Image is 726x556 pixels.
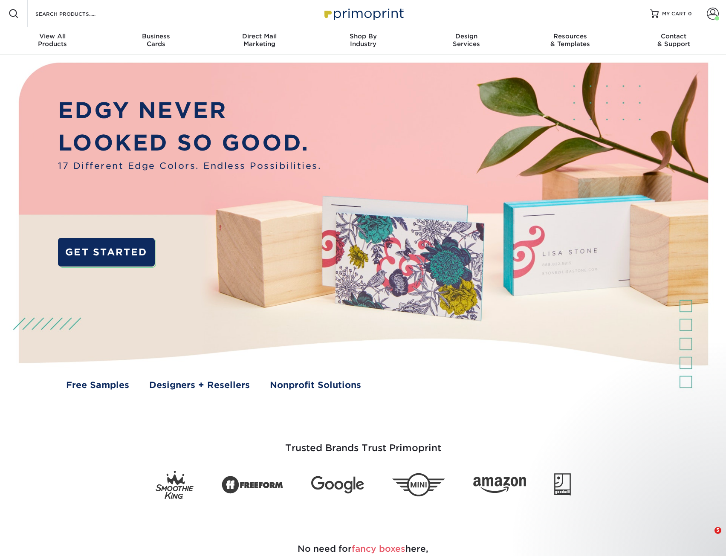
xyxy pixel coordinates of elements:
div: Services [415,32,518,48]
div: Marketing [208,32,311,48]
iframe: Intercom live chat [697,527,717,547]
a: Designers + Resellers [149,379,250,392]
a: View AllProducts [1,27,104,55]
span: 5 [714,527,721,534]
a: Contact& Support [622,27,726,55]
img: Amazon [473,477,526,493]
input: SEARCH PRODUCTS..... [35,9,118,19]
div: Industry [311,32,415,48]
p: LOOKED SO GOOD. [58,127,321,159]
a: GET STARTED [58,238,154,266]
a: Nonprofit Solutions [270,379,361,392]
span: Shop By [311,32,415,40]
a: BusinessCards [104,27,208,55]
span: Contact [622,32,726,40]
img: Freeform [222,472,283,499]
a: Shop ByIndustry [311,27,415,55]
a: Free Samples [66,379,129,392]
a: DesignServices [415,27,518,55]
img: Goodwill [554,473,571,496]
h3: Trusted Brands Trust Primoprint [114,422,613,464]
div: & Support [622,32,726,48]
span: 0 [688,11,692,17]
img: Google [311,476,364,494]
span: Direct Mail [208,32,311,40]
a: Direct MailMarketing [208,27,311,55]
img: Smoothie King [156,471,194,499]
span: MY CART [662,10,686,17]
img: Mini [392,473,445,497]
span: 17 Different Edge Colors. Endless Possibilities. [58,159,321,173]
div: & Templates [518,32,622,48]
p: EDGY NEVER [58,94,321,127]
span: View All [1,32,104,40]
span: Design [415,32,518,40]
a: Resources& Templates [518,27,622,55]
img: Primoprint [321,4,406,23]
span: Business [104,32,208,40]
div: Cards [104,32,208,48]
span: fancy boxes [352,544,405,554]
span: Resources [518,32,622,40]
div: Products [1,32,104,48]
